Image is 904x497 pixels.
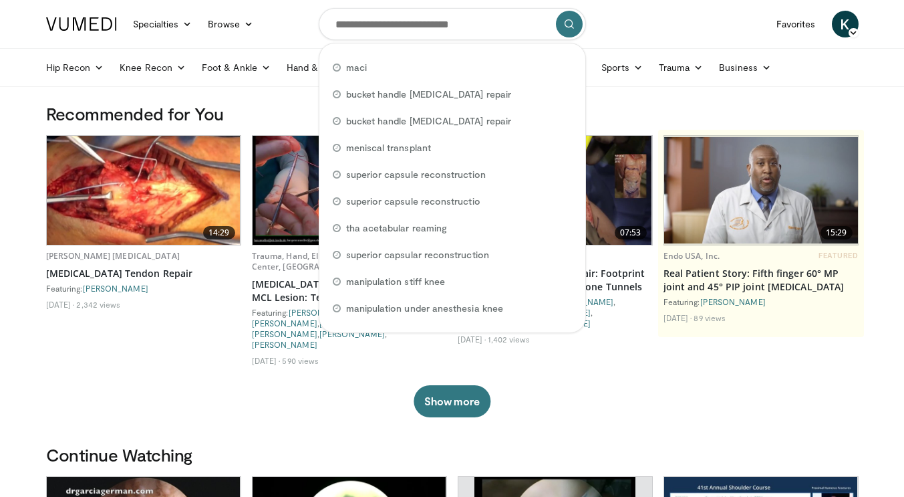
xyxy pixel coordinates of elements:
span: 14:29 [203,226,235,239]
img: bbb8dafa-53b9-4e0e-a695-23d9e92bba9b.620x360_q85_upscale.jpg [253,136,446,245]
li: 590 views [282,355,319,366]
span: manipulation under anesthesia knee [346,302,503,315]
li: 1,402 views [488,334,530,344]
a: Endo USA, Inc. [663,250,720,262]
img: VuMedi Logo [46,17,117,31]
div: Featuring: , , , , , [252,307,447,350]
a: [PERSON_NAME] [MEDICAL_DATA] [46,250,180,262]
a: Specialties [125,11,200,37]
span: superior capsular reconstruction [346,248,489,262]
div: Featuring: [46,283,241,294]
span: manipulation stiff knee [346,275,446,288]
a: Trauma, Hand, Elbow & Shoulder Center, [GEOGRAPHIC_DATA] [252,250,381,272]
a: [PERSON_NAME] [PERSON_NAME] [289,308,422,317]
li: 2,342 views [76,299,120,310]
span: bucket handle [MEDICAL_DATA] repair [346,114,511,128]
a: Sports [593,54,651,81]
a: [PERSON_NAME] [252,318,317,328]
li: [DATE] [252,355,281,366]
button: Show more [414,385,490,417]
a: K [832,11,859,37]
span: superior capsule reconstructio [346,195,480,208]
input: Search topics, interventions [319,8,586,40]
a: Foot & Ankle [194,54,279,81]
a: [MEDICAL_DATA] [MEDICAL_DATA] Plus MCL Lesion: Technical Video [252,278,447,304]
a: [MEDICAL_DATA] Tendon Repair [46,267,241,280]
li: 89 views [694,312,726,323]
a: Hand & Wrist [279,54,365,81]
span: superior capsule reconstruction [346,168,486,181]
span: FEATURED [818,251,858,260]
a: 08:43 [253,136,446,245]
a: Hip Recon [38,54,112,81]
a: Real Patient Story: Fifth finger 60° MP joint and 45° PIP joint [MEDICAL_DATA] [663,267,859,294]
li: [DATE] [458,334,486,344]
div: Featuring: [663,296,859,307]
a: Browse [200,11,261,37]
h3: Recommended for You [46,103,859,124]
a: [PERSON_NAME] [700,297,766,306]
li: [DATE] [663,312,692,323]
span: maci [346,61,367,74]
a: [PERSON_NAME] [252,329,317,338]
span: 07:53 [615,226,647,239]
span: 15:29 [820,226,853,239]
a: 15:29 [664,136,858,245]
img: 55d69904-dd48-4cb8-9c2d-9fd278397143.620x360_q85_upscale.jpg [664,137,858,244]
a: Favorites [768,11,824,37]
img: 6a6e9558-0043-4c14-9335-946eb41604d1.620x360_q85_upscale.jpg [47,136,241,245]
li: [DATE] [46,299,75,310]
span: bucket handle [MEDICAL_DATA] repair [346,88,511,101]
a: [PERSON_NAME] [319,329,385,338]
a: [PERSON_NAME] [252,340,317,349]
a: [PERSON_NAME] [83,284,148,293]
a: 14:29 [47,136,241,245]
h3: Continue Watching [46,444,859,466]
span: meniscal transplant [346,141,431,155]
a: Business [711,54,779,81]
a: Knee Recon [112,54,194,81]
a: Trauma [651,54,712,81]
span: tha acetabular reaming [346,221,448,235]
